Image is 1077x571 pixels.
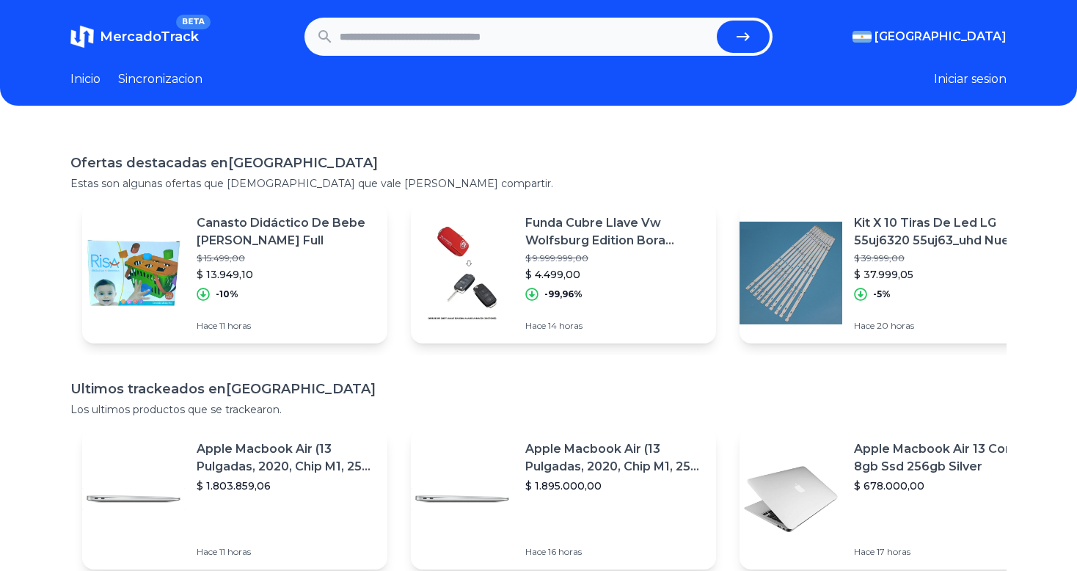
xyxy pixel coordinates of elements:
p: Apple Macbook Air (13 Pulgadas, 2020, Chip M1, 256 Gb De Ssd, 8 Gb De Ram) - Plata [525,440,704,476]
button: [GEOGRAPHIC_DATA] [853,28,1007,46]
p: Hace 17 horas [854,546,1033,558]
button: Iniciar sesion [934,70,1007,88]
p: Estas son algunas ofertas que [DEMOGRAPHIC_DATA] que vale [PERSON_NAME] compartir. [70,176,1007,191]
p: Hace 14 horas [525,320,704,332]
span: [GEOGRAPHIC_DATA] [875,28,1007,46]
p: Apple Macbook Air (13 Pulgadas, 2020, Chip M1, 256 Gb De Ssd, 8 Gb De Ram) - Plata [197,440,376,476]
img: Featured image [740,222,842,324]
a: Featured imageKit X 10 Tiras De Led LG 55uj6320 55uj63_uhd Nuevas 5a + 5b$ 39.999,00$ 37.999,05-5... [740,203,1045,343]
a: Featured imageApple Macbook Air (13 Pulgadas, 2020, Chip M1, 256 Gb De Ssd, 8 Gb De Ram) - Plata$... [411,429,716,570]
a: Featured imageApple Macbook Air 13 Core I5 8gb Ssd 256gb Silver$ 678.000,00Hace 17 horas [740,429,1045,570]
p: Los ultimos productos que se trackearon. [70,402,1007,417]
a: MercadoTrackBETA [70,25,199,48]
p: $ 9.999.999,00 [525,252,704,264]
p: $ 4.499,00 [525,267,704,282]
p: $ 678.000,00 [854,479,1033,493]
p: Hace 11 horas [197,546,376,558]
p: $ 13.949,10 [197,267,376,282]
img: Featured image [82,222,185,324]
p: Hace 16 horas [525,546,704,558]
p: -10% [216,288,238,300]
a: Inicio [70,70,101,88]
img: MercadoTrack [70,25,94,48]
img: Featured image [82,448,185,550]
p: Funda Cubre Llave Vw Wolfsburg Edition Bora Vento Fox Gol [525,214,704,250]
p: $ 37.999,05 [854,267,1033,282]
img: Featured image [411,448,514,550]
p: $ 39.999,00 [854,252,1033,264]
a: Featured imageApple Macbook Air (13 Pulgadas, 2020, Chip M1, 256 Gb De Ssd, 8 Gb De Ram) - Plata$... [82,429,387,570]
h1: Ofertas destacadas en [GEOGRAPHIC_DATA] [70,153,1007,173]
img: Argentina [853,31,872,43]
p: -5% [873,288,891,300]
a: Featured imageFunda Cubre Llave Vw Wolfsburg Edition Bora Vento Fox Gol$ 9.999.999,00$ 4.499,00-9... [411,203,716,343]
p: Hace 20 horas [854,320,1033,332]
span: MercadoTrack [100,29,199,45]
p: -99,96% [544,288,583,300]
img: Featured image [411,222,514,324]
a: Featured imageCanasto Didáctico De Bebe [PERSON_NAME] Full$ 15.499,00$ 13.949,10-10%Hace 11 horas [82,203,387,343]
p: $ 1.803.859,06 [197,479,376,493]
p: $ 15.499,00 [197,252,376,264]
p: $ 1.895.000,00 [525,479,704,493]
a: Sincronizacion [118,70,202,88]
span: BETA [176,15,211,29]
p: Apple Macbook Air 13 Core I5 8gb Ssd 256gb Silver [854,440,1033,476]
h1: Ultimos trackeados en [GEOGRAPHIC_DATA] [70,379,1007,399]
img: Featured image [740,448,842,550]
p: Hace 11 horas [197,320,376,332]
p: Canasto Didáctico De Bebe [PERSON_NAME] Full [197,214,376,250]
p: Kit X 10 Tiras De Led LG 55uj6320 55uj63_uhd Nuevas 5a + 5b [854,214,1033,250]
